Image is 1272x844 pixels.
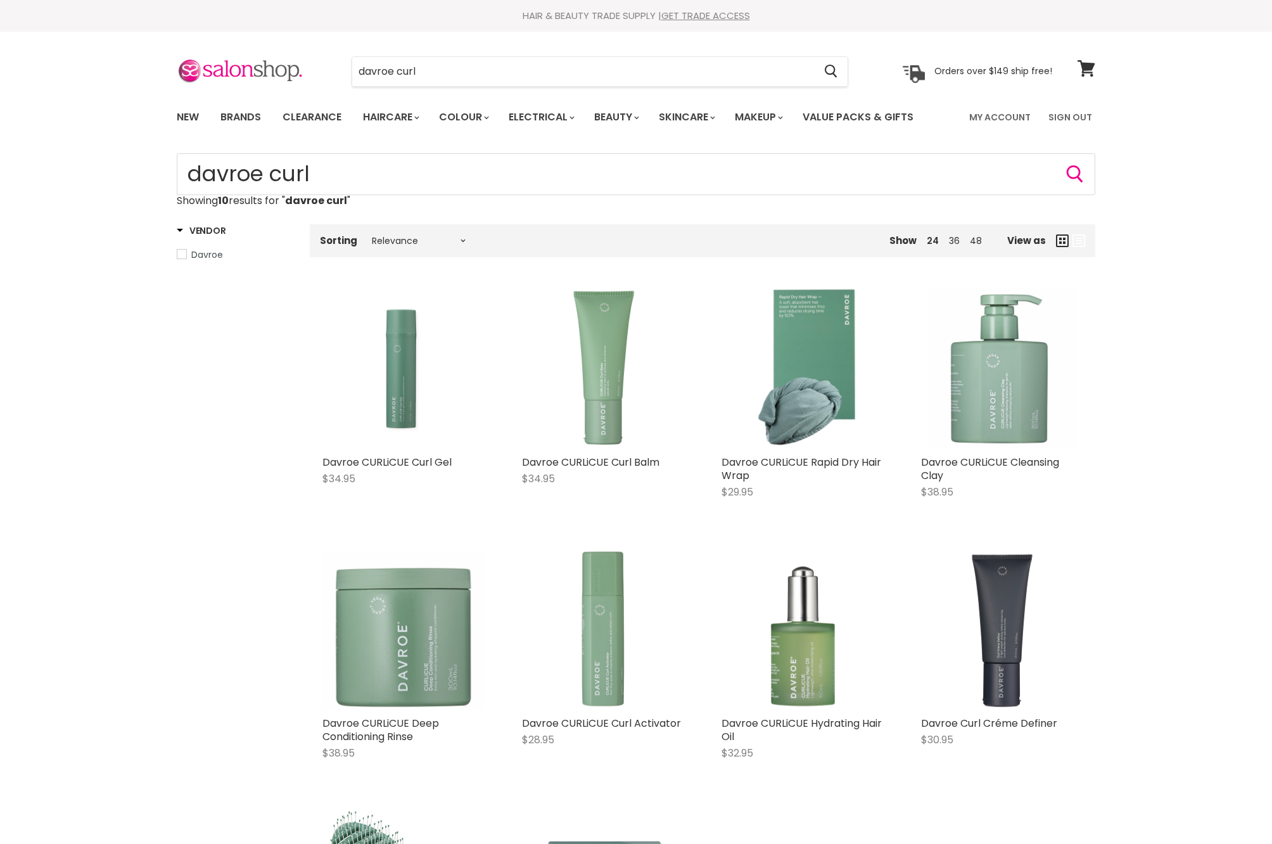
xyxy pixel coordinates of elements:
a: Beauty [585,104,647,131]
a: GET TRADE ACCESS [661,9,750,22]
span: Show [889,234,917,247]
img: Davroe CURLiCUE Hydrating Hair Oil [722,549,883,710]
a: 36 [949,234,960,247]
a: Davroe CURLiCUE Curl Gel [322,288,484,449]
a: Haircare [353,104,427,131]
a: Davroe CURLiCUE Curl Balm [522,288,684,449]
label: Sorting [320,235,357,246]
a: My Account [962,104,1038,131]
button: Search [814,57,848,86]
input: Search [177,153,1095,195]
a: 48 [970,234,982,247]
p: Orders over $149 ship free! [934,65,1052,77]
a: Davroe CURLiCUE Rapid Dry Hair Wrap [722,455,881,483]
span: $34.95 [322,471,355,486]
strong: davroe curl [285,193,347,208]
a: Davroe Curl Créme Definer [921,716,1057,731]
a: Makeup [725,104,791,131]
a: Davroe CURLiCUE Hydrating Hair Oil [722,716,882,744]
a: Colour [429,104,497,131]
a: Davroe CURLiCUE Curl Activator [522,716,681,731]
span: $29.95 [722,485,753,499]
nav: Main [161,99,1111,136]
span: View as [1007,235,1046,246]
ul: Main menu [167,99,943,136]
p: Showing results for " " [177,195,1095,207]
span: $28.95 [522,732,554,747]
a: Brands [211,104,270,131]
input: Search [352,57,814,86]
span: Davroe [191,248,223,261]
div: HAIR & BEAUTY TRADE SUPPLY | [161,10,1111,22]
a: Electrical [499,104,582,131]
img: Davroe CURLiCUE Cleansing Clay [921,288,1083,449]
a: Sign Out [1041,104,1100,131]
span: $34.95 [522,471,555,486]
span: $38.95 [921,485,953,499]
a: Davroe CURLiCUE Deep Conditioning Rinse [322,716,439,744]
a: Davroe CURLiCUE Cleansing Clay [921,455,1059,483]
form: Product [177,153,1095,195]
span: $32.95 [722,746,753,760]
a: Skincare [649,104,723,131]
img: Davroe CURLiCUE Rapid Dry Hair Wrap [722,288,883,449]
a: New [167,104,208,131]
span: $38.95 [322,746,355,760]
h3: Vendor [177,224,226,237]
a: 24 [927,234,939,247]
img: Davroe Curl Créme Definer [921,549,1083,710]
button: Search [1065,164,1085,184]
a: Davroe CURLiCUE Curl Balm [522,455,659,470]
a: Davroe CURLiCUE Curl Gel [322,455,452,470]
a: Value Packs & Gifts [793,104,923,131]
a: Davroe [177,248,294,262]
img: Davroe CURLiCUE Curl Activator [522,549,684,710]
img: Davroe CURLiCUE Deep Conditioning Rinse [322,549,484,710]
a: Clearance [273,104,351,131]
form: Product [352,56,848,87]
strong: 10 [218,193,229,208]
span: $30.95 [921,732,953,747]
